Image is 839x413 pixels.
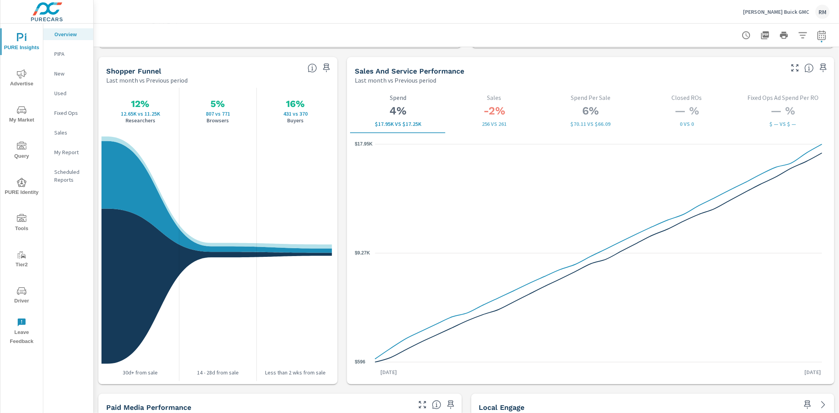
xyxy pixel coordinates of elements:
p: Sales [452,94,536,101]
p: Spend [356,94,440,101]
p: Spend Per Sale [549,94,632,101]
div: Overview [43,28,93,40]
p: Fixed Ops Ad Spend Per RO [741,94,825,101]
span: Save this to your personalized report [444,398,457,411]
p: Last month vs Previous period [106,76,188,85]
span: Select a tab to understand performance over the selected time range. [804,63,814,73]
p: 256 vs 261 [452,121,536,127]
p: PIPA [54,50,87,58]
div: Fixed Ops [43,107,93,119]
span: Save this to your personalized report [801,398,814,411]
span: Tools [3,214,41,233]
p: [DATE] [799,369,826,376]
span: Tier2 [3,250,41,269]
p: Sales [54,129,87,136]
span: Save this to your personalized report [320,62,333,74]
span: Leave Feedback [3,318,41,346]
button: Select Date Range [814,28,830,43]
div: My Report [43,146,93,158]
div: RM [815,5,830,19]
p: Overview [54,30,87,38]
span: Query [3,142,41,161]
div: New [43,68,93,79]
button: "Export Report to PDF" [757,28,773,43]
p: Fixed Ops [54,109,87,117]
p: Closed ROs [645,94,729,101]
h3: -2% [452,104,536,118]
text: $9.27K [355,251,370,256]
p: $17,948 vs $17,251 [356,121,440,127]
span: Advertise [3,69,41,88]
p: Used [54,89,87,97]
span: PURE Insights [3,33,41,52]
button: Make Fullscreen [789,62,801,74]
p: [PERSON_NAME] Buick GMC [743,8,809,15]
span: Know where every customer is during their purchase journey. View customer activity from first cli... [308,63,317,73]
div: Scheduled Reports [43,166,93,186]
h5: Local Engage [479,404,525,412]
p: Scheduled Reports [54,168,87,184]
span: Understand performance metrics over the selected time range. [432,400,441,409]
h3: 6% [549,104,632,118]
p: $ — vs $ — [741,121,825,127]
h5: Sales and Service Performance [355,67,464,75]
span: Save this to your personalized report [817,62,830,74]
div: Sales [43,127,93,138]
div: nav menu [0,24,43,349]
button: Print Report [776,28,792,43]
span: My Market [3,105,41,125]
p: Last month vs Previous period [355,76,436,85]
h3: — % [645,104,729,118]
div: PIPA [43,48,93,60]
button: Make Fullscreen [416,398,429,411]
h3: 4% [356,104,440,118]
h3: — % [741,104,825,118]
h5: Shopper Funnel [106,67,161,75]
button: Apply Filters [795,28,811,43]
p: My Report [54,148,87,156]
text: $596 [355,360,365,365]
div: Used [43,87,93,99]
p: 0 vs 0 [645,121,729,127]
p: New [54,70,87,77]
text: $17.95K [355,142,373,147]
p: $70.11 vs $66.09 [549,121,632,127]
span: PURE Identity [3,178,41,197]
p: [DATE] [375,369,402,376]
span: Driver [3,286,41,306]
h5: Paid Media Performance [106,404,191,412]
a: See more details in report [817,398,830,411]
